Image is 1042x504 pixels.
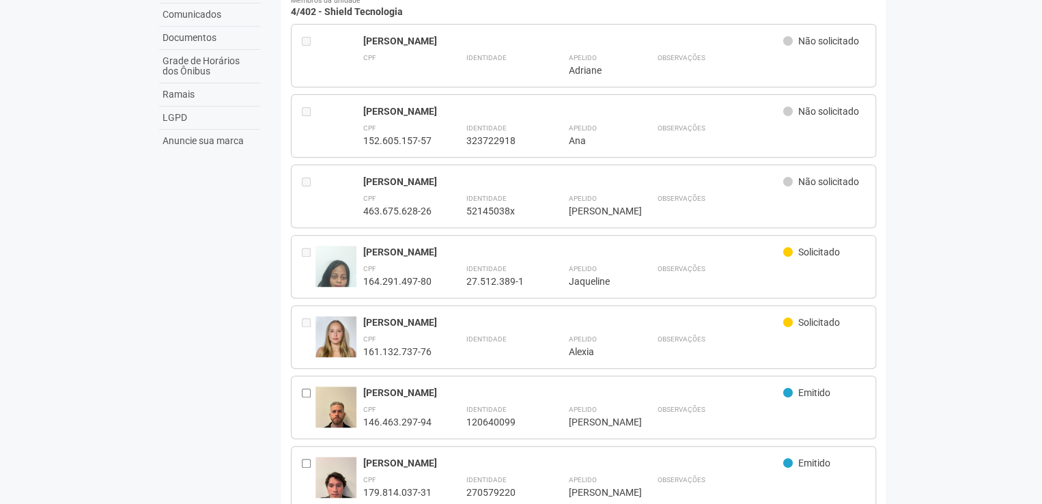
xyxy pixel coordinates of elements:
[657,54,705,61] strong: Observações
[363,457,783,469] div: [PERSON_NAME]
[568,124,596,132] strong: Apelido
[159,27,260,50] a: Documentos
[363,335,376,343] strong: CPF
[798,106,859,117] span: Não solicitado
[363,406,376,413] strong: CPF
[568,406,596,413] strong: Apelido
[466,275,534,288] div: 27.512.389-1
[657,124,705,132] strong: Observações
[159,3,260,27] a: Comunicados
[466,335,506,343] strong: Identidade
[466,124,506,132] strong: Identidade
[363,54,376,61] strong: CPF
[159,50,260,83] a: Grade de Horários dos Ônibus
[568,64,623,76] div: Adriane
[568,195,596,202] strong: Apelido
[466,406,506,413] strong: Identidade
[657,335,705,343] strong: Observações
[159,107,260,130] a: LGPD
[159,83,260,107] a: Ramais
[657,195,705,202] strong: Observações
[466,265,506,272] strong: Identidade
[302,246,315,288] div: Entre em contato com a Aministração para solicitar o cancelamento ou 2a via
[363,176,783,188] div: [PERSON_NAME]
[363,246,783,258] div: [PERSON_NAME]
[363,346,432,358] div: 161.132.737-76
[466,205,534,217] div: 52145038x
[466,195,506,202] strong: Identidade
[568,205,623,217] div: [PERSON_NAME]
[466,54,506,61] strong: Identidade
[568,346,623,358] div: Alexia
[568,486,623,499] div: [PERSON_NAME]
[363,265,376,272] strong: CPF
[568,476,596,484] strong: Apelido
[657,406,705,413] strong: Observações
[466,476,506,484] strong: Identidade
[798,247,840,257] span: Solicitado
[363,486,432,499] div: 179.814.037-31
[798,176,859,187] span: Não solicitado
[568,275,623,288] div: Jaqueline
[315,316,356,373] img: user.jpg
[363,387,783,399] div: [PERSON_NAME]
[798,317,840,328] span: Solicitado
[363,105,783,117] div: [PERSON_NAME]
[315,387,356,441] img: user.jpg
[568,135,623,147] div: Ana
[466,486,534,499] div: 270579220
[657,476,705,484] strong: Observações
[798,458,830,468] span: Emitido
[363,316,783,328] div: [PERSON_NAME]
[302,316,315,358] div: Entre em contato com a Aministração para solicitar o cancelamento ou 2a via
[159,130,260,152] a: Anuncie sua marca
[363,476,376,484] strong: CPF
[466,135,534,147] div: 323722918
[363,416,432,428] div: 146.463.297-94
[657,265,705,272] strong: Observações
[798,387,830,398] span: Emitido
[363,205,432,217] div: 463.675.628-26
[363,35,783,47] div: [PERSON_NAME]
[568,335,596,343] strong: Apelido
[568,416,623,428] div: [PERSON_NAME]
[315,246,356,319] img: user.jpg
[568,265,596,272] strong: Apelido
[363,124,376,132] strong: CPF
[798,36,859,46] span: Não solicitado
[568,54,596,61] strong: Apelido
[466,416,534,428] div: 120640099
[363,195,376,202] strong: CPF
[363,275,432,288] div: 164.291.497-80
[363,135,432,147] div: 152.605.157-57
